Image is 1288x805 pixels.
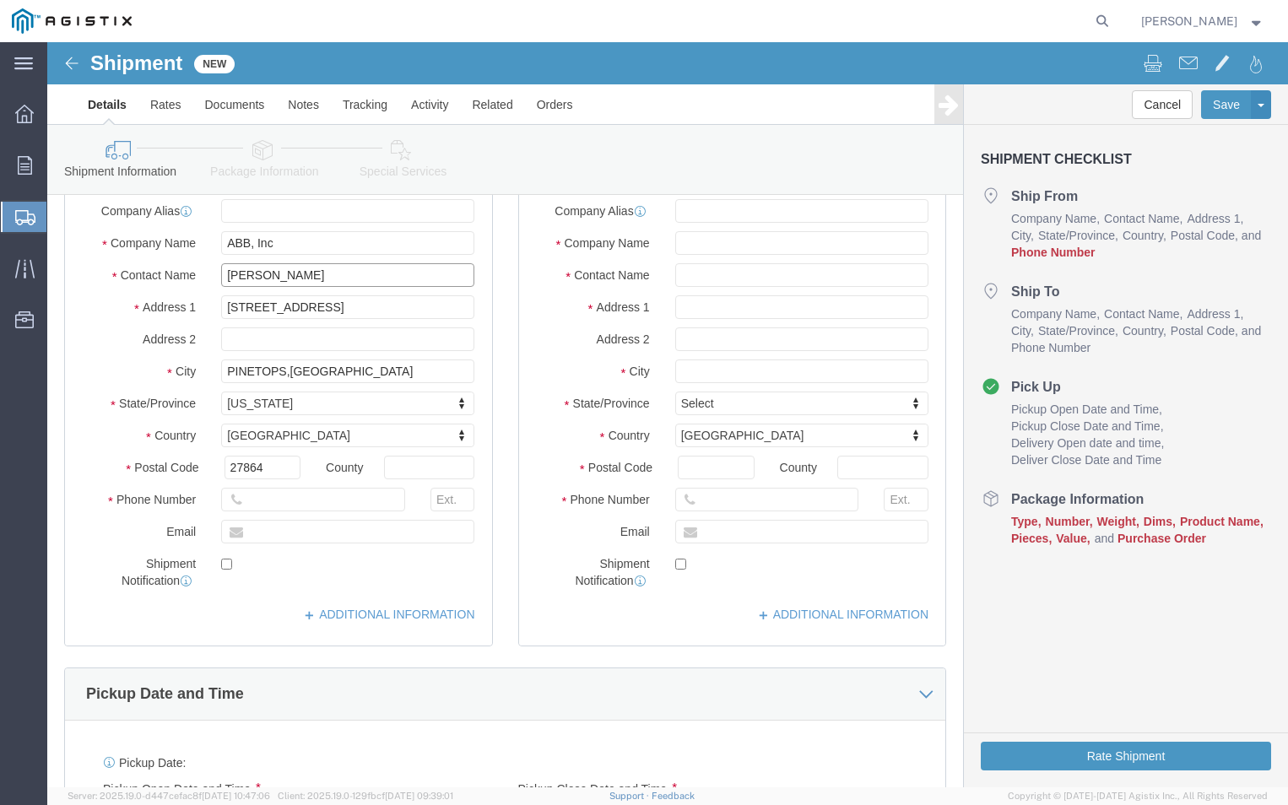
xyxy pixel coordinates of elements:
[609,791,652,801] a: Support
[68,791,270,801] span: Server: 2025.19.0-d447cefac8f
[1141,12,1237,30] span: Jimmy Dunn
[652,791,695,801] a: Feedback
[1140,11,1265,31] button: [PERSON_NAME]
[47,42,1288,787] iframe: FS Legacy Container
[278,791,453,801] span: Client: 2025.19.0-129fbcf
[12,8,132,34] img: logo
[1008,789,1268,803] span: Copyright © [DATE]-[DATE] Agistix Inc., All Rights Reserved
[385,791,453,801] span: [DATE] 09:39:01
[202,791,270,801] span: [DATE] 10:47:06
